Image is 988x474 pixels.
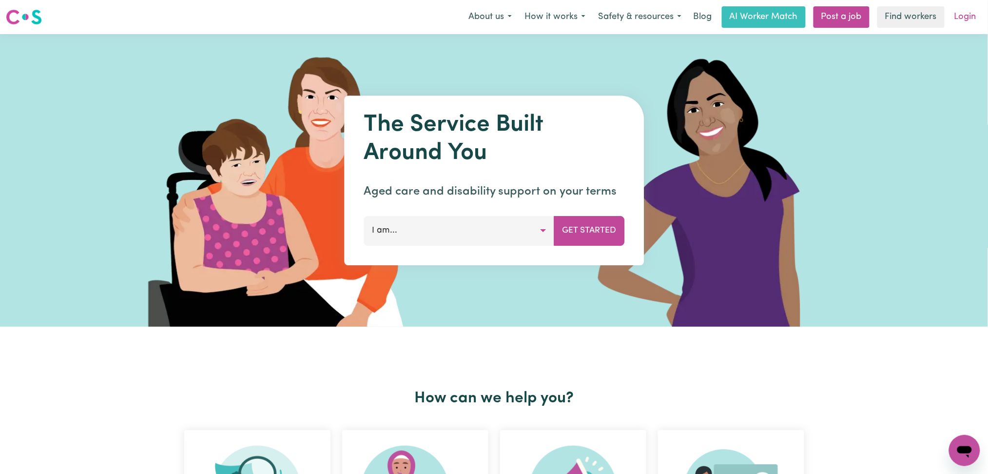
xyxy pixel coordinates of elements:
a: Blog [688,6,718,28]
h2: How can we help you? [178,389,810,408]
button: How it works [518,7,592,27]
img: Careseekers logo [6,8,42,26]
a: Find workers [877,6,945,28]
button: Safety & resources [592,7,688,27]
a: Post a job [814,6,870,28]
a: Careseekers logo [6,6,42,28]
iframe: Button to launch messaging window [949,435,980,466]
button: About us [462,7,518,27]
a: Login [949,6,982,28]
p: Aged care and disability support on your terms [364,183,624,200]
a: AI Worker Match [722,6,806,28]
h1: The Service Built Around You [364,111,624,167]
button: I am... [364,216,554,245]
button: Get Started [554,216,624,245]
